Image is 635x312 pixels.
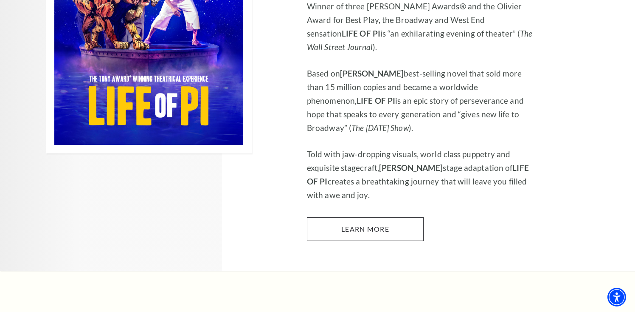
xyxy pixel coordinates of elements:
strong: [PERSON_NAME] [340,68,404,78]
strong: LIFE OF PI [342,28,380,38]
strong: LIFE OF PI [357,96,395,105]
div: Accessibility Menu [607,288,626,306]
a: Learn More Life of Pi [307,217,424,241]
p: Based on best-selling novel that sold more than 15 million copies and became a worldwide phenomen... [307,67,534,135]
em: The [DATE] Show [351,123,409,133]
p: Told with jaw-dropping visuals, world class puppetry and exquisite stagecraft, stage adaptation o... [307,147,534,202]
strong: [PERSON_NAME] [379,163,443,173]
